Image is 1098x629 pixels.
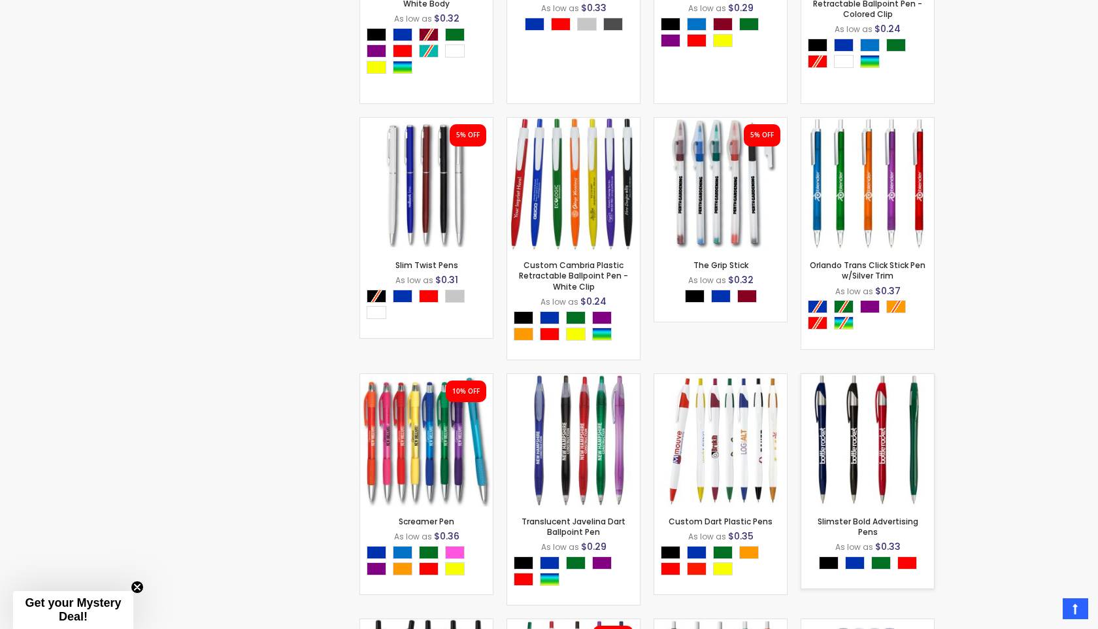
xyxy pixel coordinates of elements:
[860,39,880,52] div: Blue Light
[580,295,607,308] span: $0.24
[131,581,144,594] button: Close teaser
[834,39,854,52] div: Blue
[688,275,726,286] span: As low as
[713,562,733,575] div: Yellow
[514,556,640,589] div: Select A Color
[566,328,586,341] div: Yellow
[835,286,873,297] span: As low as
[808,39,934,71] div: Select A Color
[360,117,493,128] a: Slim Twist Pens
[711,290,731,303] div: Blue
[395,275,433,286] span: As low as
[834,55,854,68] div: White
[688,531,726,542] span: As low as
[445,290,465,303] div: Silver
[661,546,680,559] div: Black
[514,573,533,586] div: Red
[819,556,923,573] div: Select A Color
[393,546,412,559] div: Blue Light
[654,373,787,384] a: Custom Dart Plastic Pens
[661,18,680,31] div: Black
[713,18,733,31] div: Burgundy
[737,290,757,303] div: Burgundy
[566,311,586,324] div: Green
[819,556,839,569] div: Black
[541,3,579,14] span: As low as
[541,541,579,552] span: As low as
[540,556,559,569] div: Blue
[13,591,133,629] div: Get your Mystery Deal!Close teaser
[434,12,459,25] span: $0.32
[693,260,748,271] a: The Grip Stick
[393,290,412,303] div: Blue
[592,328,612,341] div: Assorted
[540,573,559,586] div: Assorted
[367,44,386,58] div: Purple
[990,594,1098,629] iframe: Google Customer Reviews
[875,284,901,297] span: $0.37
[360,118,493,250] img: Slim Twist Pens
[713,34,733,47] div: Yellow
[685,290,763,306] div: Select A Color
[360,373,493,384] a: Screamer Pen
[507,117,640,128] a: Custom Cambria Plastic Retractable Ballpoint Pen - White Clip
[393,61,412,74] div: Assorted
[835,24,873,35] span: As low as
[360,374,493,507] img: Screamer Pen
[845,556,865,569] div: Blue
[835,541,873,552] span: As low as
[685,290,705,303] div: Black
[592,556,612,569] div: Purple
[507,374,640,507] img: Translucent Javelina Dart Ballpoint Pen
[445,562,465,575] div: Yellow
[514,328,533,341] div: Orange
[394,531,432,542] span: As low as
[566,556,586,569] div: Green
[801,374,934,507] img: Slimster Bold Advertising Pens
[728,1,754,14] span: $0.29
[661,562,680,575] div: Red
[445,28,465,41] div: Green
[897,556,917,569] div: Red
[603,18,623,31] div: Smoke
[367,290,493,322] div: Select A Color
[808,39,827,52] div: Black
[399,516,454,527] a: Screamer Pen
[525,18,544,31] div: Blue
[367,28,386,41] div: Black
[810,260,925,281] a: Orlando Trans Click Stick Pen w/Silver Trim
[540,311,559,324] div: Blue
[581,540,607,553] span: $0.29
[713,546,733,559] div: Green
[419,562,439,575] div: Red
[452,387,480,396] div: 10% OFF
[522,516,625,537] a: Translucent Javelina Dart Ballpoint Pen
[514,311,533,324] div: Black
[669,516,773,527] a: Custom Dart Plastic Pens
[581,1,607,14] span: $0.33
[367,28,493,77] div: Select A Color
[808,300,934,333] div: Select A Color
[393,28,412,41] div: Blue
[654,117,787,128] a: The Grip Stick
[456,131,480,140] div: 5% OFF
[507,373,640,384] a: Translucent Javelina Dart Ballpoint Pen
[393,562,412,575] div: Orange
[661,18,787,50] div: Select A Color
[860,55,880,68] div: Assorted
[367,562,386,575] div: Purple
[419,290,439,303] div: Red
[728,530,754,543] span: $0.35
[367,61,386,74] div: Yellow
[519,260,628,292] a: Custom Cambria Plastic Retractable Ballpoint Pen - White Clip
[874,22,901,35] span: $0.24
[514,311,640,344] div: Select A Color
[393,44,412,58] div: Red
[654,374,787,507] img: Custom Dart Plastic Pens
[367,306,386,319] div: White
[395,260,458,271] a: Slim Twist Pens
[445,44,465,58] div: White
[541,296,578,307] span: As low as
[661,34,680,47] div: Purple
[739,546,759,559] div: Orange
